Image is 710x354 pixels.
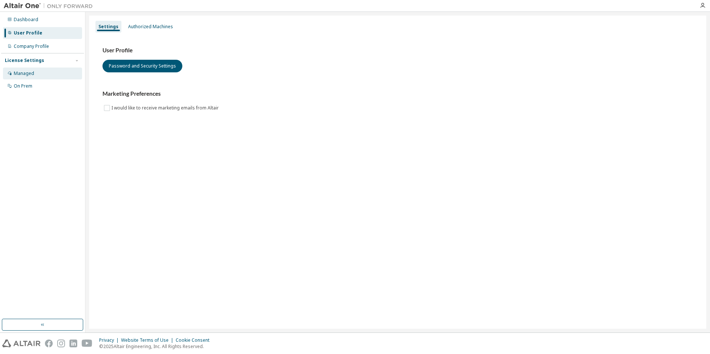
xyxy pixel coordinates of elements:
div: Company Profile [14,43,49,49]
h3: Marketing Preferences [102,90,693,98]
div: Authorized Machines [128,24,173,30]
div: Dashboard [14,17,38,23]
img: instagram.svg [57,340,65,347]
img: linkedin.svg [69,340,77,347]
div: License Settings [5,58,44,63]
p: © 2025 Altair Engineering, Inc. All Rights Reserved. [99,343,214,350]
div: Managed [14,71,34,76]
h3: User Profile [102,47,693,54]
img: youtube.svg [82,340,92,347]
button: Password and Security Settings [102,60,182,72]
div: Privacy [99,337,121,343]
div: On Prem [14,83,32,89]
div: Settings [98,24,118,30]
img: altair_logo.svg [2,340,40,347]
div: User Profile [14,30,42,36]
img: facebook.svg [45,340,53,347]
label: I would like to receive marketing emails from Altair [111,104,220,112]
img: Altair One [4,2,97,10]
div: Cookie Consent [176,337,214,343]
div: Website Terms of Use [121,337,176,343]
